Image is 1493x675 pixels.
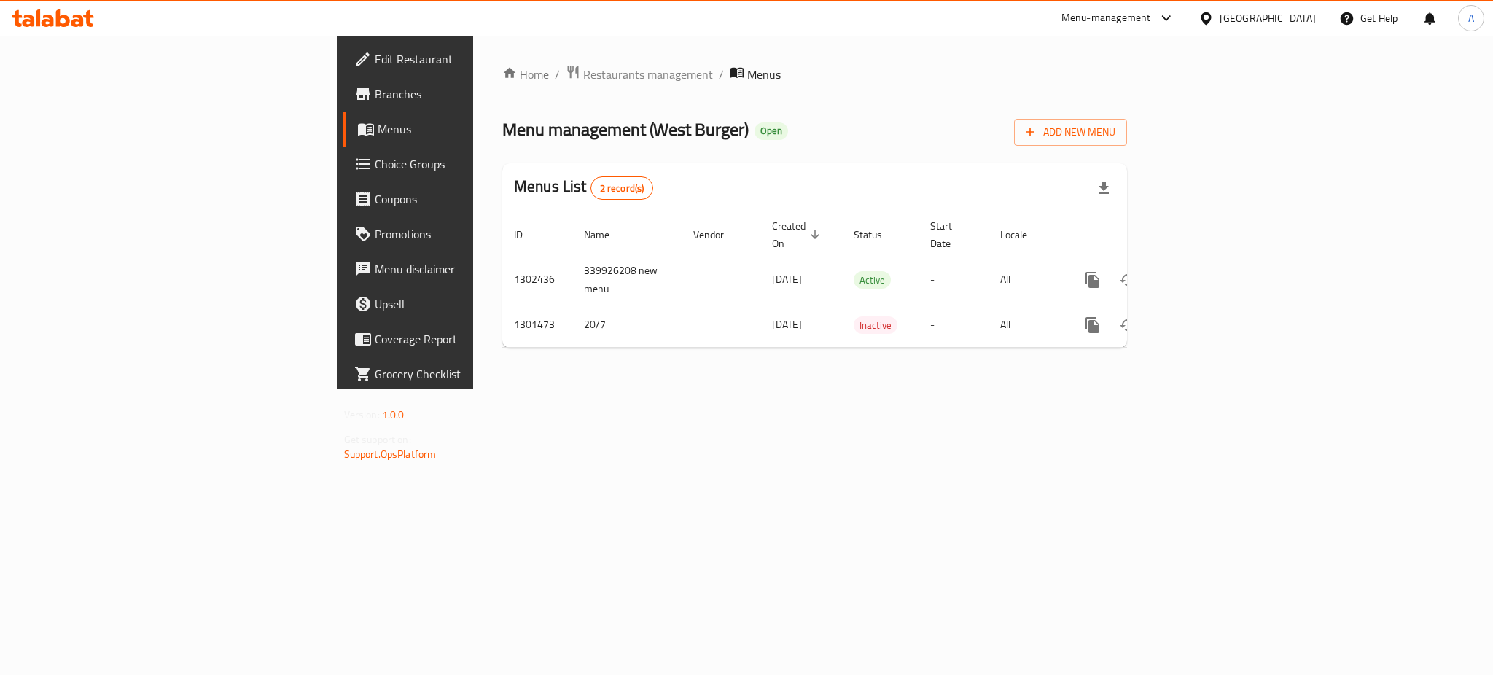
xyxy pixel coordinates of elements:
a: Choice Groups [343,147,586,182]
a: Upsell [343,286,586,321]
th: Actions [1064,213,1227,257]
span: Inactive [854,317,897,334]
a: Menu disclaimer [343,251,586,286]
table: enhanced table [502,213,1227,348]
span: [DATE] [772,315,802,334]
td: - [919,257,989,303]
li: / [719,66,724,83]
td: 20/7 [572,303,682,347]
span: Created On [772,217,825,252]
div: Active [854,271,891,289]
span: Upsell [375,295,574,313]
button: more [1075,262,1110,297]
span: Coverage Report [375,330,574,348]
a: Promotions [343,216,586,251]
span: Version: [344,405,380,424]
span: Get support on: [344,430,411,449]
span: Coupons [375,190,574,208]
a: Menus [343,112,586,147]
div: Open [755,122,788,140]
span: Vendor [693,226,743,243]
span: Open [755,125,788,137]
td: All [989,257,1064,303]
span: [DATE] [772,270,802,289]
span: ID [514,226,542,243]
div: Menu-management [1061,9,1151,27]
span: Edit Restaurant [375,50,574,68]
span: Menus [378,120,574,138]
h2: Menus List [514,176,653,200]
td: - [919,303,989,347]
span: Start Date [930,217,971,252]
a: Coupons [343,182,586,216]
a: Grocery Checklist [343,356,586,391]
a: Restaurants management [566,65,713,84]
span: Menu management ( West Burger ) [502,113,749,146]
span: Menu disclaimer [375,260,574,278]
div: [GEOGRAPHIC_DATA] [1220,10,1316,26]
span: Active [854,272,891,289]
span: Name [584,226,628,243]
td: All [989,303,1064,347]
a: Support.OpsPlatform [344,445,437,464]
div: Export file [1086,171,1121,206]
span: 2 record(s) [591,182,653,195]
span: A [1468,10,1474,26]
button: Change Status [1110,308,1145,343]
button: Add New Menu [1014,119,1127,146]
span: Locale [1000,226,1046,243]
a: Branches [343,77,586,112]
span: Branches [375,85,574,103]
a: Edit Restaurant [343,42,586,77]
span: Status [854,226,901,243]
nav: breadcrumb [502,65,1127,84]
span: Add New Menu [1026,123,1115,141]
div: Inactive [854,316,897,334]
button: Change Status [1110,262,1145,297]
span: 1.0.0 [382,405,405,424]
span: Grocery Checklist [375,365,574,383]
span: Choice Groups [375,155,574,173]
span: Menus [747,66,781,83]
span: Restaurants management [583,66,713,83]
button: more [1075,308,1110,343]
a: Coverage Report [343,321,586,356]
div: Total records count [590,176,654,200]
span: Promotions [375,225,574,243]
td: 339926208 new menu [572,257,682,303]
